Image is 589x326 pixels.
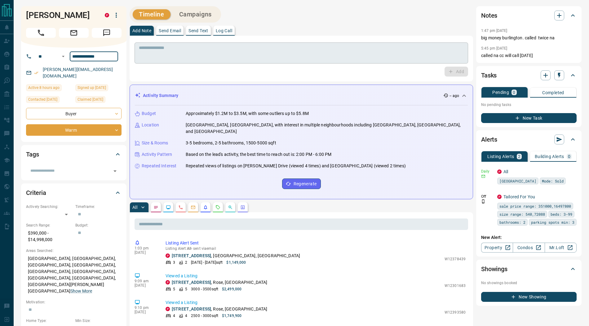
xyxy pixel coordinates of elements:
[77,96,103,103] span: Claimed [DATE]
[166,273,466,279] p: Viewed a Listing
[513,90,515,95] p: 0
[133,9,170,20] button: Timeline
[28,96,57,103] span: Contacted [DATE]
[497,170,502,174] div: property.ca
[481,11,497,20] h2: Notes
[135,279,156,283] p: 9:09 am
[135,310,156,314] p: [DATE]
[481,264,507,274] h2: Showings
[26,28,56,38] span: Call
[282,178,321,189] button: Regenerate
[75,204,122,209] p: Timeframe:
[481,174,485,178] svg: Email
[173,313,175,319] p: 4
[191,286,218,292] p: 3000 - 3500 sqft
[492,90,509,95] p: Pending
[77,85,106,91] span: Signed up [DATE]
[26,124,122,136] div: Warm
[159,29,181,33] p: Send Email
[445,310,466,315] p: W12393580
[26,10,95,20] h1: [PERSON_NAME]
[191,260,223,265] p: [DATE] - [DATE] sqft
[545,243,577,253] a: Mr.Loft
[166,280,170,284] div: property.ca
[166,253,170,258] div: property.ca
[75,222,122,228] p: Budget:
[503,194,535,199] a: Tailored For You
[135,250,156,255] p: [DATE]
[481,8,577,23] div: Notes
[186,122,468,135] p: [GEOGRAPHIC_DATA], [GEOGRAPHIC_DATA], with interest in multiple neighbourhoods including [GEOGRAP...
[188,29,208,33] p: Send Text
[481,262,577,276] div: Showings
[481,169,494,174] p: Daily
[28,85,60,91] span: Active 8 hours ago
[70,288,92,294] button: Show More
[143,92,178,99] p: Activity Summary
[215,205,220,210] svg: Requests
[132,29,151,33] p: Add Note
[542,178,564,184] span: Mode: Sold
[226,260,246,265] p: $1,149,000
[135,246,156,250] p: 1:03 pm
[481,132,577,147] div: Alerts
[481,194,494,199] p: Off
[172,253,300,259] p: , [GEOGRAPHIC_DATA], [GEOGRAPHIC_DATA]
[497,195,502,199] div: property.ca
[59,28,89,38] span: Email
[185,286,187,292] p: 5
[481,280,577,286] p: No showings booked
[187,246,191,251] span: All
[186,163,406,169] p: Repeated views of listings on [PERSON_NAME] Drive (viewed 4 times) and [GEOGRAPHIC_DATA] (viewed ...
[26,253,122,296] p: [GEOGRAPHIC_DATA], [GEOGRAPHIC_DATA], [GEOGRAPHIC_DATA], [GEOGRAPHIC_DATA], [GEOGRAPHIC_DATA], [G...
[105,13,109,17] div: property.ca
[481,35,577,41] p: big money burlington. called twice na
[222,286,241,292] p: $2,499,000
[216,29,232,33] p: Log Call
[191,205,196,210] svg: Emails
[503,169,508,174] a: All
[203,205,208,210] svg: Listing Alerts
[178,205,183,210] svg: Calls
[26,96,72,105] div: Tue Dec 15 2020
[26,318,72,324] p: Home Type:
[481,52,577,59] p: called na cc will call [DATE]
[513,243,545,253] a: Condos
[186,140,276,146] p: 3-5 bedrooms, 2-5 bathrooms, 1500-5000 sqft
[481,243,513,253] a: Property
[153,205,158,210] svg: Notes
[172,279,267,286] p: , Rose, [GEOGRAPHIC_DATA]
[26,149,39,159] h2: Tags
[142,163,176,169] p: Repeated Interest
[481,68,577,83] div: Tasks
[542,90,564,95] p: Completed
[173,9,218,20] button: Campaigns
[481,234,577,241] p: New Alert:
[191,313,218,319] p: 2500 - 3000 sqft
[166,299,466,306] p: Viewed a Listing
[499,203,571,209] span: sale price range: 351000,16497800
[75,96,122,105] div: Thu Jun 12 2025
[481,46,507,51] p: 5:45 pm [DATE]
[26,299,122,305] p: Motivation:
[43,67,113,78] a: [PERSON_NAME][EMAIL_ADDRESS][DOMAIN_NAME]
[26,188,46,198] h2: Criteria
[173,286,175,292] p: 5
[172,280,211,285] a: [STREET_ADDRESS]
[228,205,233,210] svg: Opportunities
[135,283,156,288] p: [DATE]
[481,199,485,204] svg: Push Notification Only
[166,246,466,251] p: Listing Alert : - sent via email
[26,204,72,209] p: Actively Searching:
[142,122,159,128] p: Location
[132,205,137,209] p: All
[142,140,168,146] p: Size & Rooms
[481,29,507,33] p: 1:47 pm [DATE]
[499,178,536,184] span: [GEOGRAPHIC_DATA]
[166,205,171,210] svg: Lead Browsing Activity
[26,84,72,93] div: Mon Sep 15 2025
[481,292,577,302] button: New Showing
[240,205,245,210] svg: Agent Actions
[568,154,570,159] p: 0
[222,313,241,319] p: $1,749,900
